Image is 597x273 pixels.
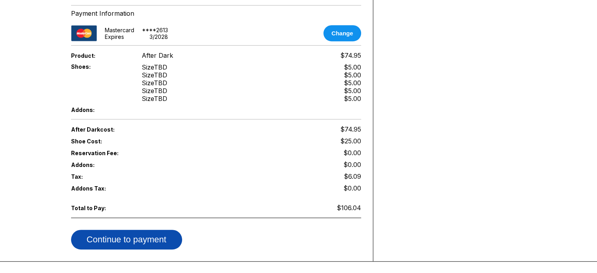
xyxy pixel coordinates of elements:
div: $5.00 [344,95,361,103]
span: $25.00 [340,137,361,145]
span: Shoes: [71,63,129,70]
span: Addons: [71,161,129,168]
div: Size TBD [142,87,167,95]
img: card [71,25,97,41]
span: $0.00 [343,161,361,169]
span: Product: [71,52,129,59]
span: $6.09 [344,172,361,180]
span: Shoe Cost: [71,138,129,145]
span: $74.95 [340,51,361,59]
span: After Dark cost: [71,126,216,133]
div: Size TBD [142,63,167,71]
span: Reservation Fee: [71,150,216,156]
div: Expires [105,33,124,40]
div: mastercard [105,27,134,33]
button: Continue to payment [71,230,182,249]
span: $74.95 [340,125,361,133]
div: Size TBD [142,79,167,87]
div: Size TBD [142,95,167,103]
span: Addons: [71,106,129,113]
div: 3 / 2028 [150,33,168,40]
div: $5.00 [344,63,361,71]
span: $106.04 [337,204,361,212]
span: Tax: [71,173,129,180]
div: $5.00 [344,71,361,79]
span: $0.00 [343,184,361,192]
div: Size TBD [142,71,167,79]
div: $5.00 [344,79,361,87]
div: $5.00 [344,87,361,95]
div: Payment Information [71,9,361,17]
span: After Dark [142,51,173,59]
span: $0.00 [343,149,361,157]
span: Addons Tax: [71,185,129,192]
button: Change [323,25,361,41]
span: Total to Pay: [71,205,129,211]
